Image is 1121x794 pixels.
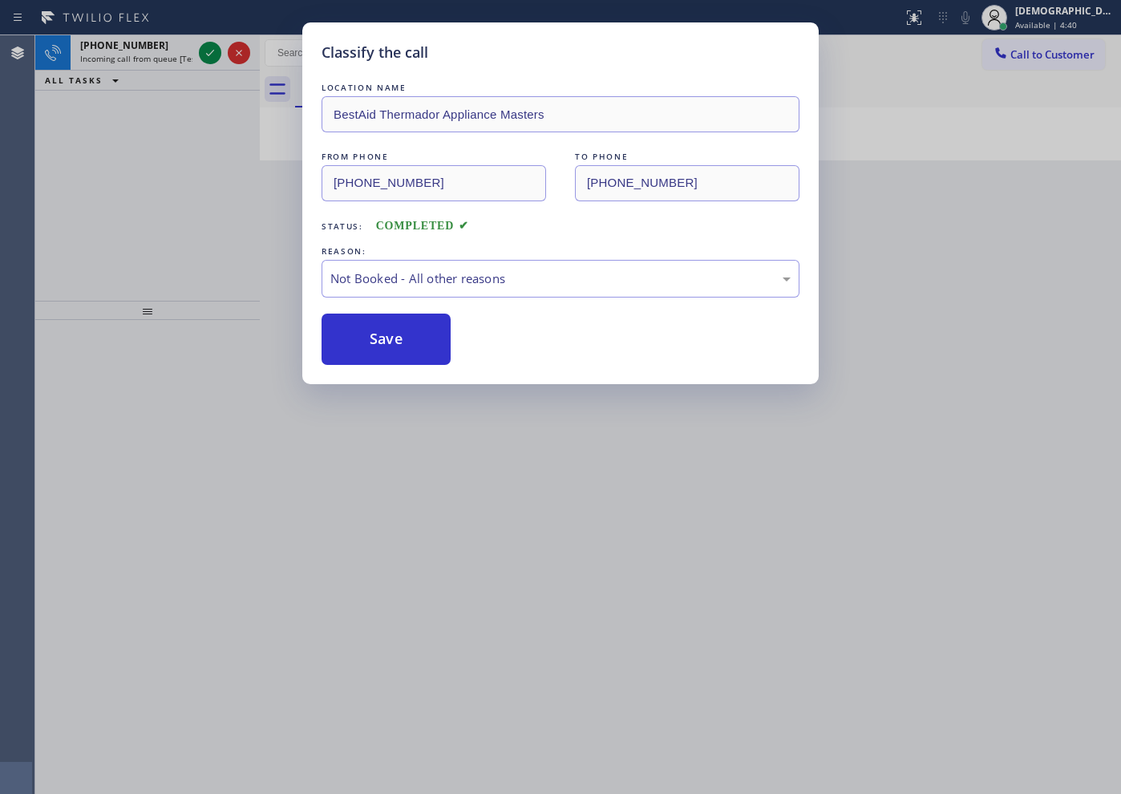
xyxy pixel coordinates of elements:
[322,221,363,232] span: Status:
[376,220,469,232] span: COMPLETED
[322,243,799,260] div: REASON:
[322,165,546,201] input: From phone
[575,165,799,201] input: To phone
[575,148,799,165] div: TO PHONE
[330,269,791,288] div: Not Booked - All other reasons
[322,42,428,63] h5: Classify the call
[322,79,799,96] div: LOCATION NAME
[322,314,451,365] button: Save
[322,148,546,165] div: FROM PHONE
